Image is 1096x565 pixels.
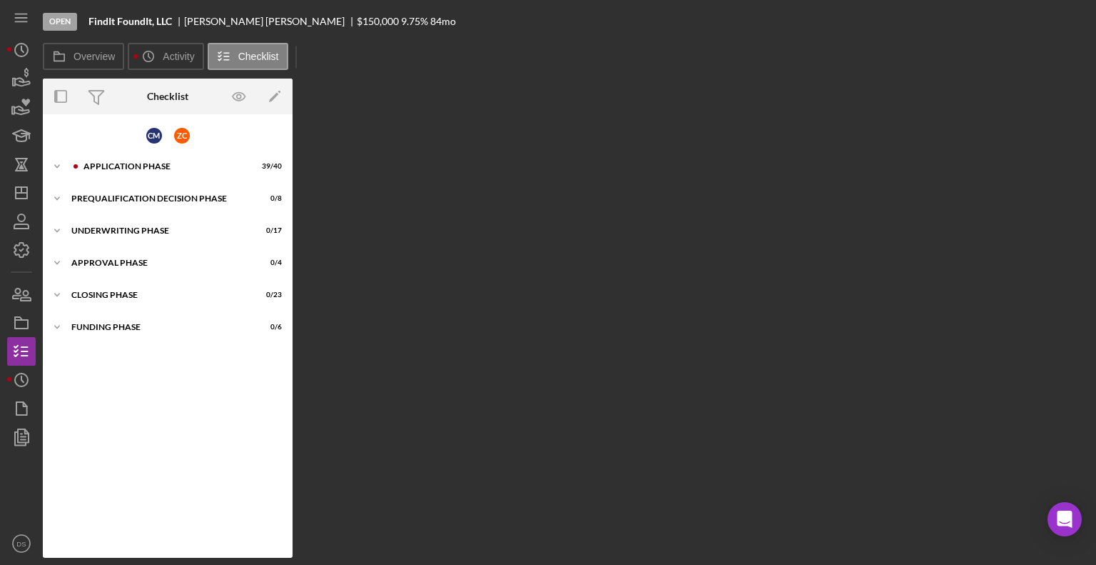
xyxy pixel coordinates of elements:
button: Checklist [208,43,288,70]
b: FindIt FoundIt, LLC [88,16,172,27]
div: 0 / 4 [256,259,282,267]
text: DS [16,540,26,548]
button: DS [7,529,36,558]
span: $150,000 [357,15,399,27]
div: 0 / 17 [256,226,282,235]
label: Activity [163,51,194,62]
div: Open [43,13,77,31]
div: Application Phase [83,162,246,171]
div: [PERSON_NAME] [PERSON_NAME] [184,16,357,27]
div: Approval Phase [71,259,246,267]
div: 0 / 8 [256,194,282,203]
div: 9.75 % [401,16,428,27]
div: Checklist [147,91,188,102]
div: Z C [174,128,190,144]
label: Overview [73,51,115,62]
div: Prequalification Decision Phase [71,194,246,203]
label: Checklist [238,51,279,62]
div: 0 / 23 [256,291,282,299]
div: Funding Phase [71,323,246,331]
div: 84 mo [430,16,456,27]
button: Overview [43,43,124,70]
div: Open Intercom Messenger [1047,502,1082,536]
div: 0 / 6 [256,323,282,331]
div: Closing Phase [71,291,246,299]
div: Underwriting Phase [71,226,246,235]
div: 39 / 40 [256,162,282,171]
div: C M [146,128,162,144]
button: Activity [128,43,203,70]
